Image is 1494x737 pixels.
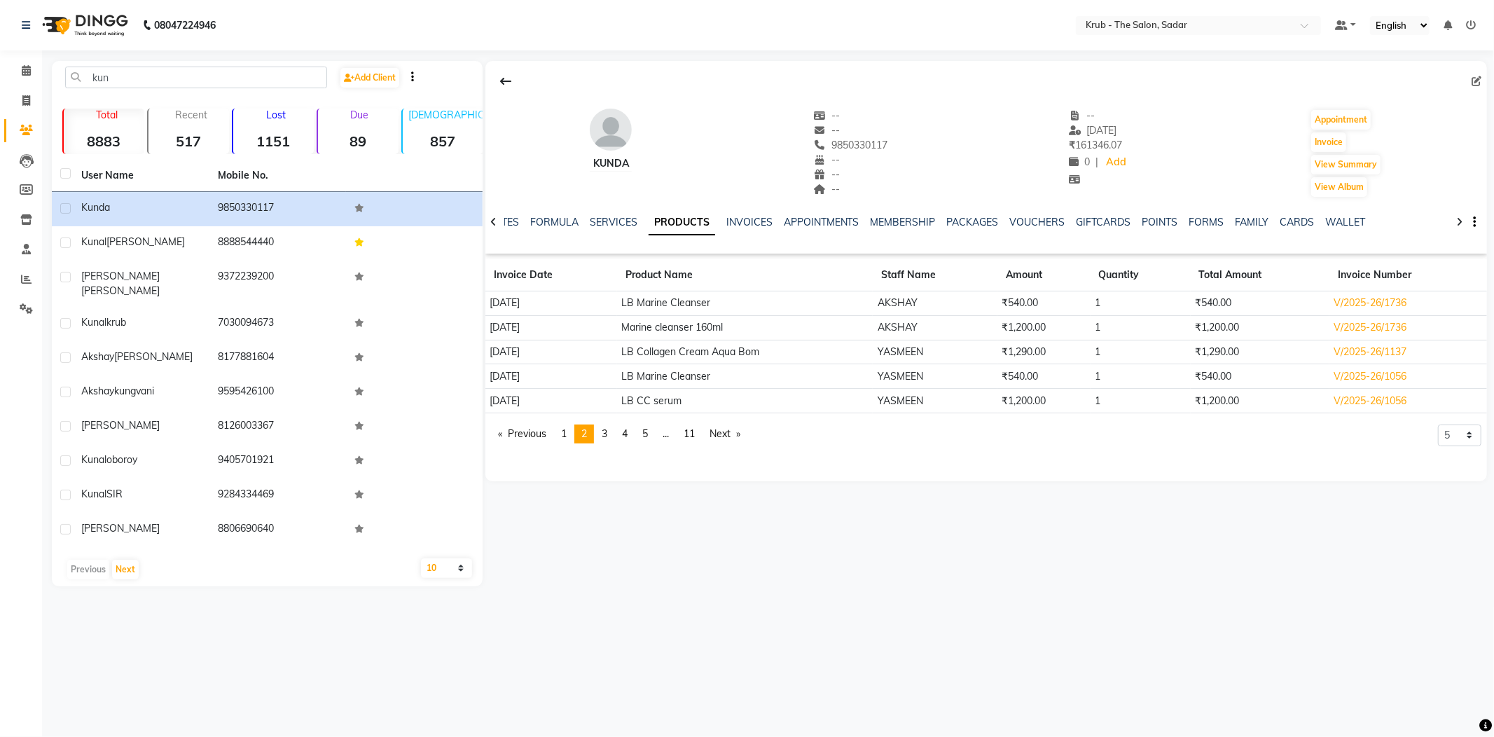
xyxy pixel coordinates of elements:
[64,132,144,150] strong: 8883
[485,389,617,413] td: [DATE]
[106,488,123,500] span: SIR
[997,364,1090,389] td: ₹540.00
[209,478,346,513] td: 9284334469
[1189,216,1224,228] a: FORMS
[233,132,314,150] strong: 1151
[106,453,137,466] span: oboroy
[491,425,748,443] nav: Pagination
[1091,291,1191,316] td: 1
[1069,139,1075,151] span: ₹
[1010,216,1065,228] a: VOUCHERS
[617,315,873,340] td: Marine cleanser 160ml
[1280,216,1315,228] a: CARDS
[408,109,483,121] p: [DEMOGRAPHIC_DATA]
[1091,340,1191,364] td: 1
[81,453,106,466] span: kunal
[873,389,997,413] td: YASMEEN
[813,124,840,137] span: --
[81,284,160,297] span: [PERSON_NAME]
[1329,315,1487,340] td: V/2025-26/1736
[947,216,999,228] a: PACKAGES
[813,168,840,181] span: --
[622,427,628,440] span: 4
[318,132,399,150] strong: 89
[1329,364,1487,389] td: V/2025-26/1056
[813,139,887,151] span: 9850330117
[485,340,617,364] td: [DATE]
[642,427,648,440] span: 5
[997,340,1090,364] td: ₹1,290.00
[649,210,715,235] a: PRODUCTS
[209,444,346,478] td: 9405701921
[1191,259,1330,291] th: Total Amount
[617,291,873,316] td: LB Marine Cleanser
[209,192,346,226] td: 9850330117
[784,216,859,228] a: APPOINTMENTS
[873,364,997,389] td: YASMEEN
[873,315,997,340] td: AKSHAY
[209,410,346,444] td: 8126003367
[813,109,840,122] span: --
[114,350,193,363] span: [PERSON_NAME]
[485,364,617,389] td: [DATE]
[617,364,873,389] td: LB Marine Cleanser
[1329,340,1487,364] td: V/2025-26/1137
[1077,216,1131,228] a: GIFTCARDS
[491,425,553,443] a: Previous
[1142,216,1178,228] a: POINTS
[590,156,632,171] div: Kunda
[873,259,997,291] th: Staff Name
[81,488,106,500] span: Kunal
[239,109,314,121] p: Lost
[209,307,346,341] td: 7030094673
[340,68,399,88] a: Add Client
[1311,132,1346,152] button: Invoice
[997,291,1090,316] td: ₹540.00
[403,132,483,150] strong: 857
[491,68,520,95] div: Back to Client
[81,522,160,535] span: [PERSON_NAME]
[154,6,216,45] b: 08047224946
[1091,389,1191,413] td: 1
[1191,364,1330,389] td: ₹540.00
[1311,110,1371,130] button: Appointment
[81,316,106,329] span: Kunal
[684,427,695,440] span: 11
[590,216,637,228] a: SERVICES
[1191,389,1330,413] td: ₹1,200.00
[1069,156,1090,168] span: 0
[485,291,617,316] td: [DATE]
[1191,315,1330,340] td: ₹1,200.00
[561,427,567,440] span: 1
[1329,291,1487,316] td: V/2025-26/1736
[69,109,144,121] p: Total
[1236,216,1269,228] a: FAMILY
[590,109,632,151] img: avatar
[871,216,936,228] a: MEMBERSHIP
[813,183,840,195] span: --
[73,160,209,192] th: User Name
[581,427,587,440] span: 2
[485,259,617,291] th: Invoice Date
[209,513,346,547] td: 8806690640
[106,316,126,329] span: krub
[148,132,229,150] strong: 517
[873,291,997,316] td: AKSHAY
[703,425,747,443] a: Next
[81,419,160,432] span: [PERSON_NAME]
[1191,291,1330,316] td: ₹540.00
[1104,153,1128,172] a: Add
[1069,124,1117,137] span: [DATE]
[1091,364,1191,389] td: 1
[81,385,114,397] span: akshay
[1326,216,1366,228] a: WALLET
[617,389,873,413] td: LB CC serum
[36,6,132,45] img: logo
[81,235,106,248] span: Kunal
[997,389,1090,413] td: ₹1,200.00
[114,385,154,397] span: kungvani
[321,109,399,121] p: Due
[873,340,997,364] td: YASMEEN
[813,153,840,166] span: --
[1311,155,1381,174] button: View Summary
